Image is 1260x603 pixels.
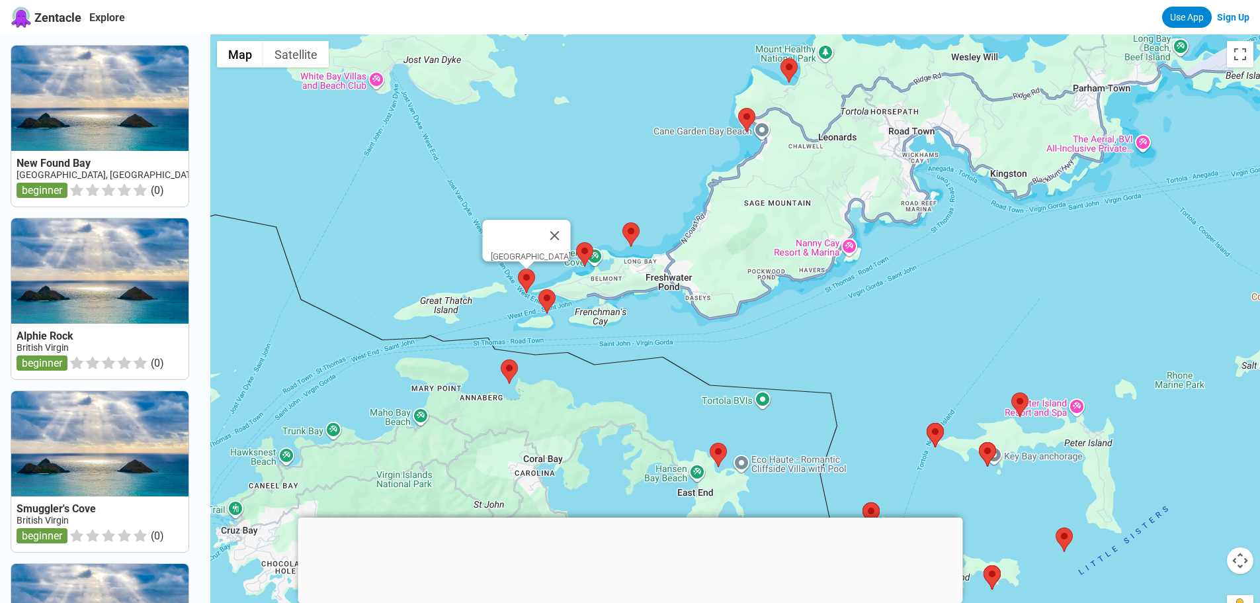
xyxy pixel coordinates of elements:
button: Close [538,220,570,252]
a: Use App [1162,7,1212,28]
button: Show street map [217,41,263,68]
div: [GEOGRAPHIC_DATA] [490,252,570,261]
a: Sign Up [1217,12,1249,23]
button: Toggle fullscreen view [1227,41,1253,68]
img: Zentacle logo [11,7,32,28]
button: Map camera controls [1227,547,1253,574]
button: Show satellite imagery [263,41,329,68]
a: Zentacle logoZentacle [11,7,81,28]
iframe: Advertisement [298,518,962,600]
a: Explore [89,11,125,24]
span: Zentacle [34,11,81,24]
